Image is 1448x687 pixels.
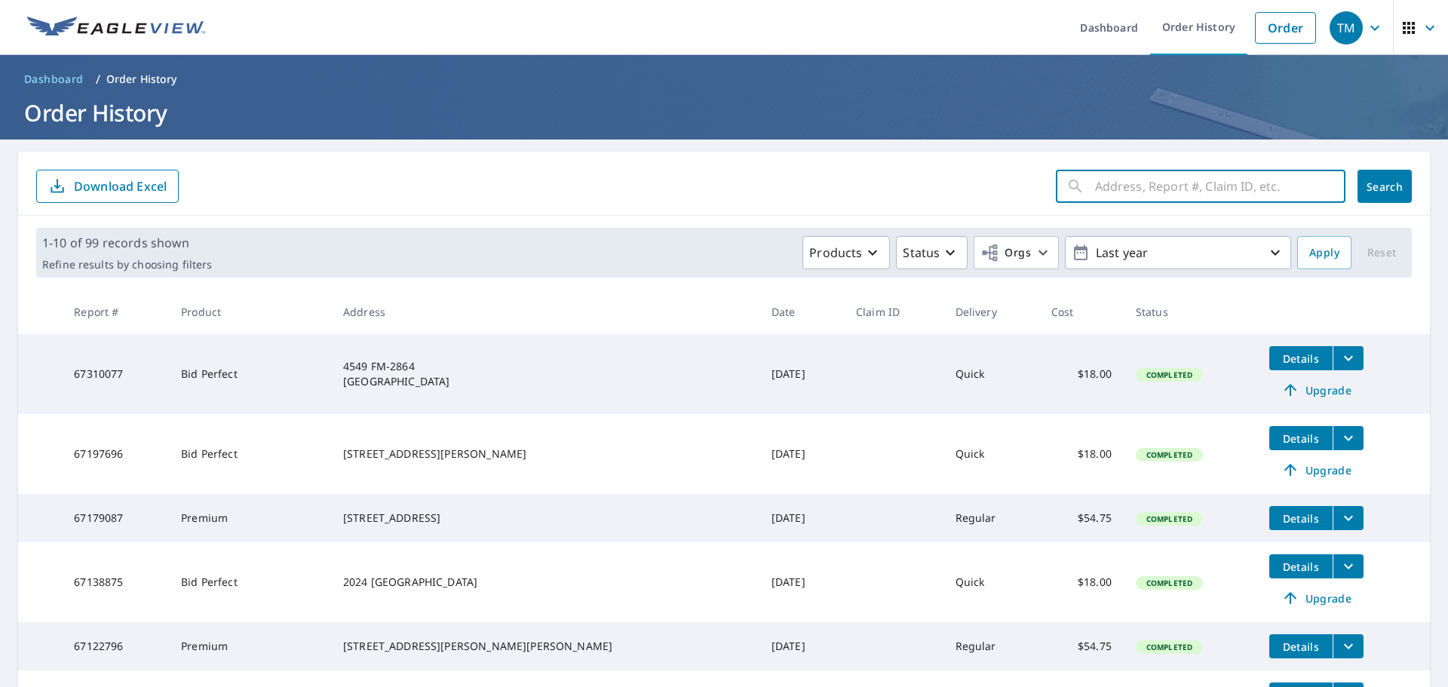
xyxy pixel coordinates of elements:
td: 67138875 [62,542,169,622]
span: Completed [1137,370,1201,380]
td: 67197696 [62,414,169,494]
td: 67122796 [62,622,169,670]
td: Quick [943,414,1039,494]
td: Bid Perfect [169,334,331,414]
td: Regular [943,494,1039,542]
span: Orgs [980,244,1031,262]
button: filesDropdownBtn-67138875 [1333,554,1364,578]
td: $54.75 [1039,622,1124,670]
td: [DATE] [759,494,844,542]
a: Upgrade [1269,458,1364,482]
span: Details [1278,351,1324,366]
p: Refine results by choosing filters [42,258,212,271]
td: Premium [169,494,331,542]
span: Completed [1137,449,1201,460]
span: Dashboard [24,72,84,87]
td: Bid Perfect [169,414,331,494]
span: Upgrade [1278,461,1354,479]
td: Regular [943,622,1039,670]
td: Bid Perfect [169,542,331,622]
td: $18.00 [1039,542,1124,622]
nav: breadcrumb [18,67,1430,91]
button: detailsBtn-67122796 [1269,634,1333,658]
h1: Order History [18,97,1430,128]
button: Products [802,236,890,269]
a: Upgrade [1269,378,1364,402]
th: Date [759,290,844,334]
th: Address [331,290,759,334]
img: EV Logo [27,17,205,39]
button: Orgs [974,236,1059,269]
th: Product [169,290,331,334]
span: Details [1278,511,1324,526]
button: detailsBtn-67310077 [1269,346,1333,370]
td: Quick [943,542,1039,622]
button: Search [1357,170,1412,203]
p: Download Excel [74,178,167,195]
div: [STREET_ADDRESS][PERSON_NAME] [343,446,747,462]
button: Status [896,236,968,269]
span: Upgrade [1278,589,1354,607]
p: Order History [106,72,177,87]
span: Completed [1137,578,1201,588]
span: Apply [1309,244,1339,262]
button: detailsBtn-67138875 [1269,554,1333,578]
a: Upgrade [1269,586,1364,610]
td: $18.00 [1039,334,1124,414]
td: [DATE] [759,622,844,670]
span: Completed [1137,642,1201,652]
td: [DATE] [759,414,844,494]
td: [DATE] [759,542,844,622]
input: Address, Report #, Claim ID, etc. [1095,165,1345,207]
button: detailsBtn-67197696 [1269,426,1333,450]
td: $54.75 [1039,494,1124,542]
span: Details [1278,639,1324,654]
button: filesDropdownBtn-67122796 [1333,634,1364,658]
span: Details [1278,431,1324,446]
th: Report # [62,290,169,334]
th: Claim ID [844,290,943,334]
a: Order [1255,12,1316,44]
span: Details [1278,560,1324,574]
td: 67179087 [62,494,169,542]
th: Delivery [943,290,1039,334]
p: Status [903,244,940,262]
button: Apply [1297,236,1351,269]
div: [STREET_ADDRESS][PERSON_NAME][PERSON_NAME] [343,639,747,654]
th: Cost [1039,290,1124,334]
span: Search [1370,179,1400,194]
th: Status [1124,290,1257,334]
a: Dashboard [18,67,90,91]
li: / [96,70,100,88]
td: $18.00 [1039,414,1124,494]
span: Upgrade [1278,381,1354,399]
td: Quick [943,334,1039,414]
button: filesDropdownBtn-67197696 [1333,426,1364,450]
div: [STREET_ADDRESS] [343,511,747,526]
td: Premium [169,622,331,670]
button: detailsBtn-67179087 [1269,506,1333,530]
span: Completed [1137,514,1201,524]
button: filesDropdownBtn-67310077 [1333,346,1364,370]
div: 4549 FM-2864 [GEOGRAPHIC_DATA] [343,359,747,389]
button: Last year [1065,236,1291,269]
p: Products [809,244,862,262]
div: TM [1330,11,1363,44]
button: Download Excel [36,170,179,203]
td: [DATE] [759,334,844,414]
div: 2024 [GEOGRAPHIC_DATA] [343,575,747,590]
td: 67310077 [62,334,169,414]
p: 1-10 of 99 records shown [42,234,212,252]
p: Last year [1090,240,1266,266]
button: filesDropdownBtn-67179087 [1333,506,1364,530]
